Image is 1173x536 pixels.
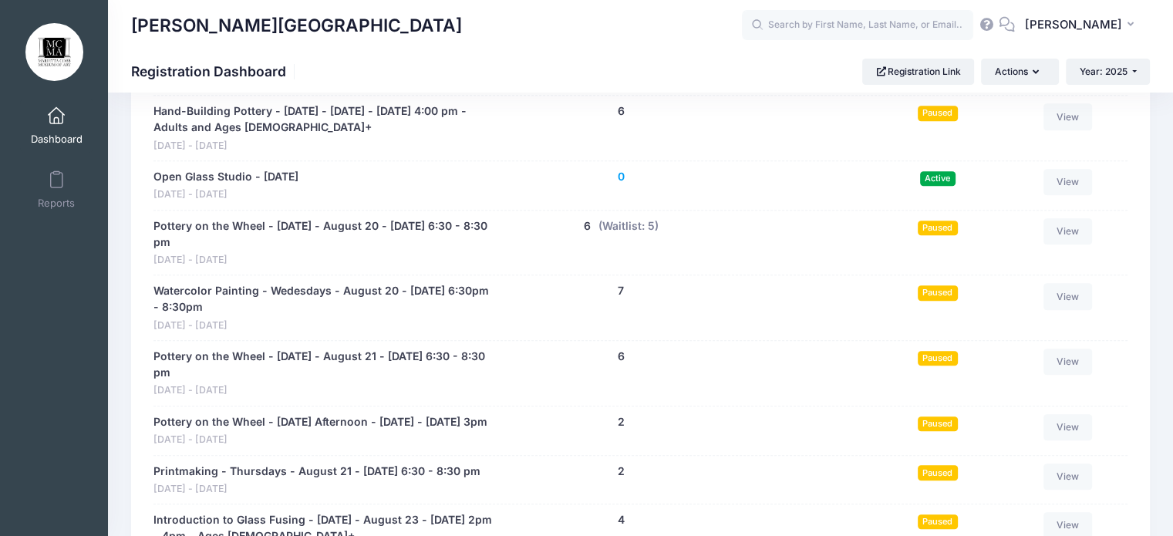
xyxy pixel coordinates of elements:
span: Paused [918,221,958,235]
button: 7 [618,283,624,299]
span: Active [920,171,956,186]
button: 0 [618,169,625,185]
img: Marietta Cobb Museum of Art [25,23,83,81]
a: Pottery on the Wheel - [DATE] - August 20 - [DATE] 6:30 - 8:30 pm [153,218,497,251]
button: Actions [981,59,1058,85]
a: View [1043,169,1093,195]
a: Pottery on the Wheel - [DATE] - August 21 - [DATE] 6:30 - 8:30 pm [153,349,497,381]
a: Hand-Building Pottery - [DATE] - [DATE] - [DATE] 4:00 pm - Adults and Ages [DEMOGRAPHIC_DATA]+ [153,103,497,136]
span: Paused [918,285,958,300]
span: [DATE] - [DATE] [153,433,487,447]
button: 2 [618,464,625,480]
a: Pottery on the Wheel - [DATE] Afternoon - [DATE] - [DATE] 3pm [153,414,487,430]
button: 6 [584,218,591,234]
span: [DATE] - [DATE] [153,253,497,268]
a: View [1043,283,1093,309]
a: Watercolor Painting - Wedesdays - August 20 - [DATE] 6:30pm - 8:30pm [153,283,497,315]
span: [DATE] - [DATE] [153,482,480,497]
span: Paused [918,465,958,480]
button: 4 [618,512,625,528]
span: Reports [38,197,75,210]
a: Registration Link [862,59,974,85]
span: Dashboard [31,133,83,146]
h1: Registration Dashboard [131,63,299,79]
a: Open Glass Studio - [DATE] [153,169,298,185]
span: [DATE] - [DATE] [153,319,497,333]
a: Dashboard [20,99,93,153]
a: Reports [20,163,93,217]
span: Year: 2025 [1080,66,1127,77]
button: [PERSON_NAME] [1015,8,1150,43]
span: Paused [918,106,958,120]
a: View [1043,349,1093,375]
button: 6 [618,349,625,365]
span: [DATE] - [DATE] [153,187,298,202]
h1: [PERSON_NAME][GEOGRAPHIC_DATA] [131,8,462,43]
span: Paused [918,514,958,529]
a: View [1043,103,1093,130]
input: Search by First Name, Last Name, or Email... [742,10,973,41]
button: (Waitlist: 5) [598,218,659,234]
span: [PERSON_NAME] [1025,16,1122,33]
span: Paused [918,351,958,366]
button: 2 [618,414,625,430]
a: Printmaking - Thursdays - August 21 - [DATE] 6:30 - 8:30 pm [153,464,480,480]
a: View [1043,464,1093,490]
span: [DATE] - [DATE] [153,383,497,398]
span: [DATE] - [DATE] [153,139,497,153]
button: 6 [618,103,625,120]
a: View [1043,414,1093,440]
button: Year: 2025 [1066,59,1150,85]
span: Paused [918,416,958,431]
a: View [1043,218,1093,244]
